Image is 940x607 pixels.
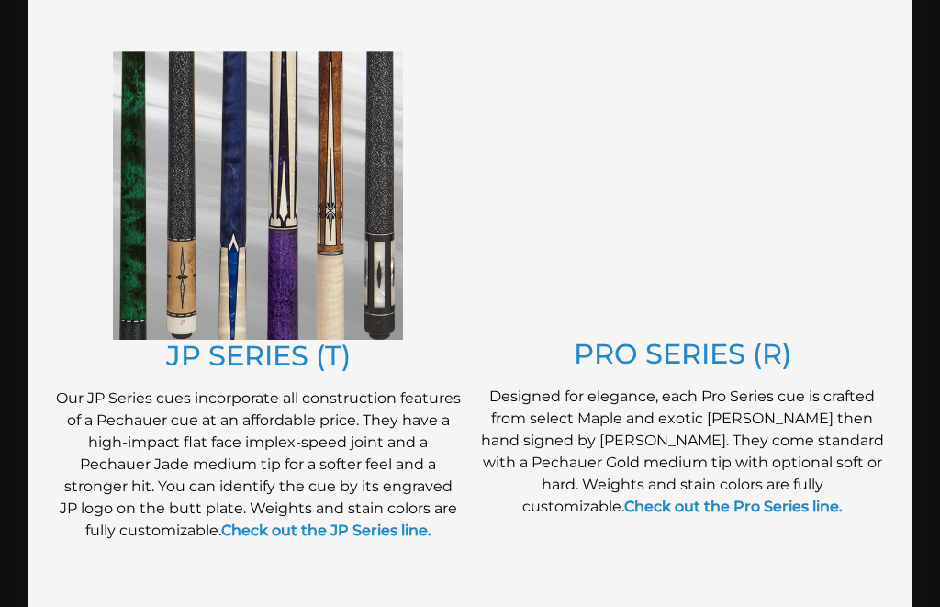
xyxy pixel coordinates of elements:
a: Check out the JP Series line. [221,522,431,539]
p: Designed for elegance, each Pro Series cue is crafted from select Maple and exotic [PERSON_NAME] ... [479,386,885,518]
a: JP SERIES (T) [166,339,351,373]
p: Our JP Series cues incorporate all construction features of a Pechauer cue at an affordable price... [55,388,461,542]
a: Check out the Pro Series line. [624,498,843,515]
a: PRO SERIES (R) [574,337,791,371]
